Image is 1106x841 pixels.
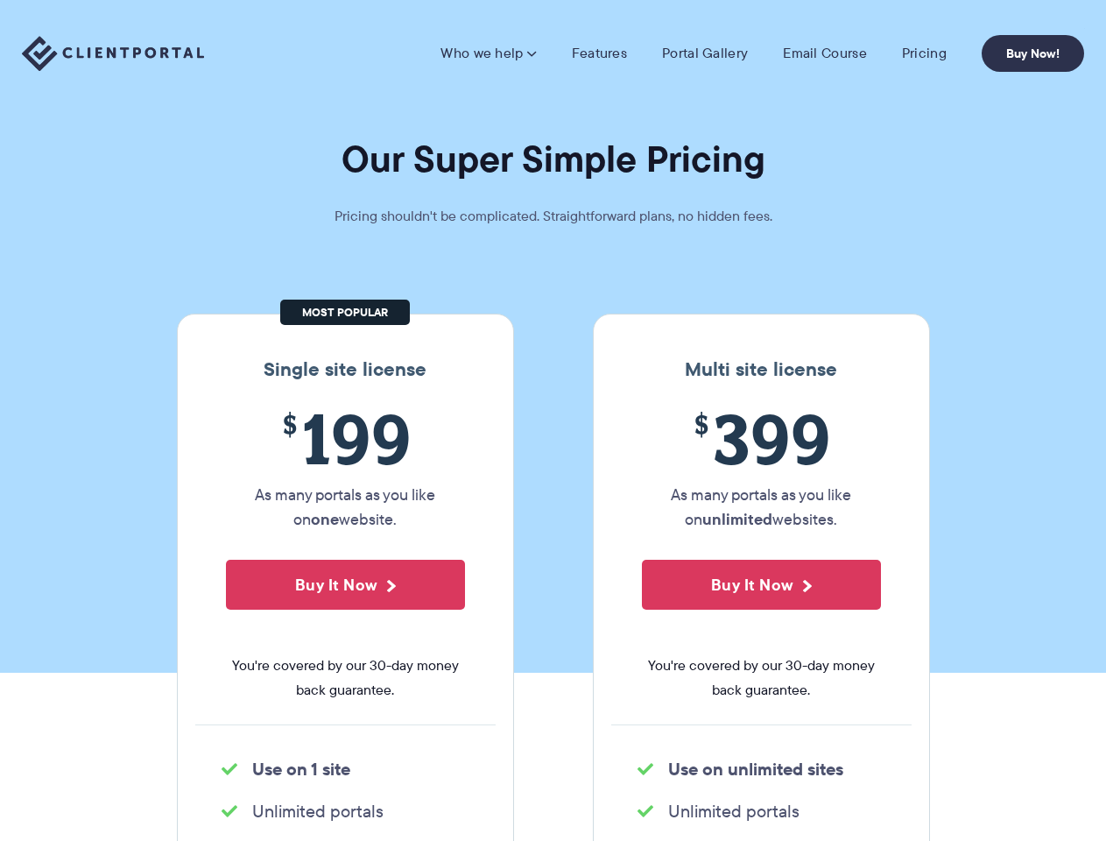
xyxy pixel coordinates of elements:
[783,45,867,62] a: Email Course
[642,483,881,532] p: As many portals as you like on websites.
[252,756,350,782] strong: Use on 1 site
[226,654,465,703] span: You're covered by our 30-day money back guarantee.
[902,45,947,62] a: Pricing
[638,799,885,823] li: Unlimited portals
[311,507,339,531] strong: one
[662,45,748,62] a: Portal Gallery
[226,399,465,478] span: 199
[611,358,912,381] h3: Multi site license
[982,35,1084,72] a: Buy Now!
[440,45,536,62] a: Who we help
[572,45,627,62] a: Features
[195,358,496,381] h3: Single site license
[226,560,465,610] button: Buy It Now
[642,399,881,478] span: 399
[226,483,465,532] p: As many portals as you like on website.
[642,560,881,610] button: Buy It Now
[668,756,843,782] strong: Use on unlimited sites
[642,654,881,703] span: You're covered by our 30-day money back guarantee.
[291,204,816,229] p: Pricing shouldn't be complicated. Straightforward plans, no hidden fees.
[222,799,469,823] li: Unlimited portals
[702,507,772,531] strong: unlimited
